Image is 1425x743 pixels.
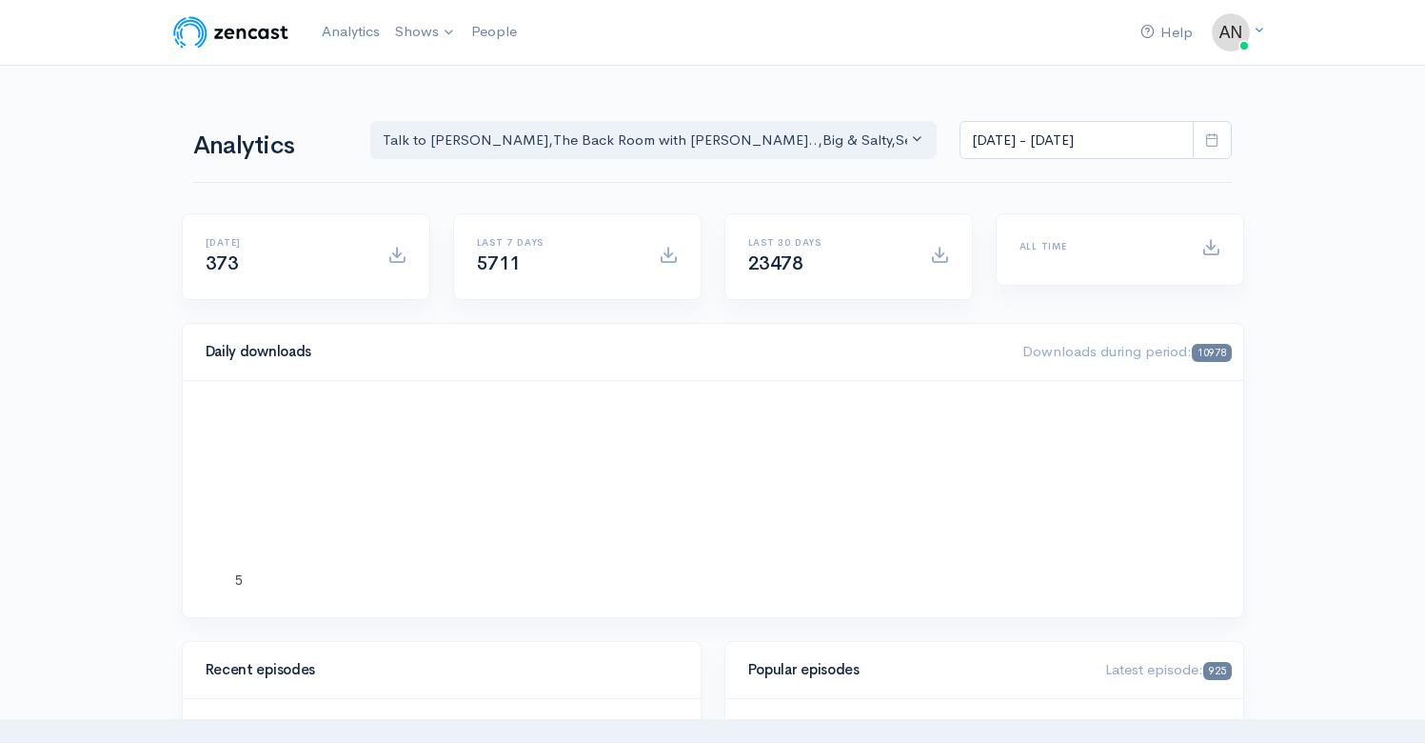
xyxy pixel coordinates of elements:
span: Downloads during period: [1022,342,1231,360]
a: Shows [387,11,464,53]
span: Latest episode: [1105,660,1231,678]
a: Help [1133,12,1200,53]
button: Talk to Allison, The Back Room with Andy O..., Big & Salty, Serial Tales - Joan Julie..., The Cam... [370,121,938,160]
text: 5 [235,572,243,588]
h1: Analytics [193,132,347,160]
span: 925 [1203,662,1231,680]
span: 373 [206,251,239,275]
h6: [DATE] [206,237,365,248]
img: ZenCast Logo [170,13,291,51]
span: 23478 [748,251,803,275]
h6: All time [1019,241,1178,251]
span: 10978 [1192,344,1231,362]
h6: Last 7 days [477,237,636,248]
h4: Recent episodes [206,662,666,678]
div: Talk to [PERSON_NAME] , The Back Room with [PERSON_NAME].. , Big & Salty , Serial Tales - [PERSON... [383,130,908,151]
iframe: gist-messenger-bubble-iframe [1360,678,1406,724]
a: People [464,11,524,52]
h4: Daily downloads [206,344,1000,360]
svg: A chart. [206,404,1220,594]
h4: Popular episodes [748,662,1083,678]
input: analytics date range selector [960,121,1194,160]
h6: Last 30 days [748,237,907,248]
a: Analytics [314,11,387,52]
span: 5711 [477,251,521,275]
img: ... [1212,13,1250,51]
